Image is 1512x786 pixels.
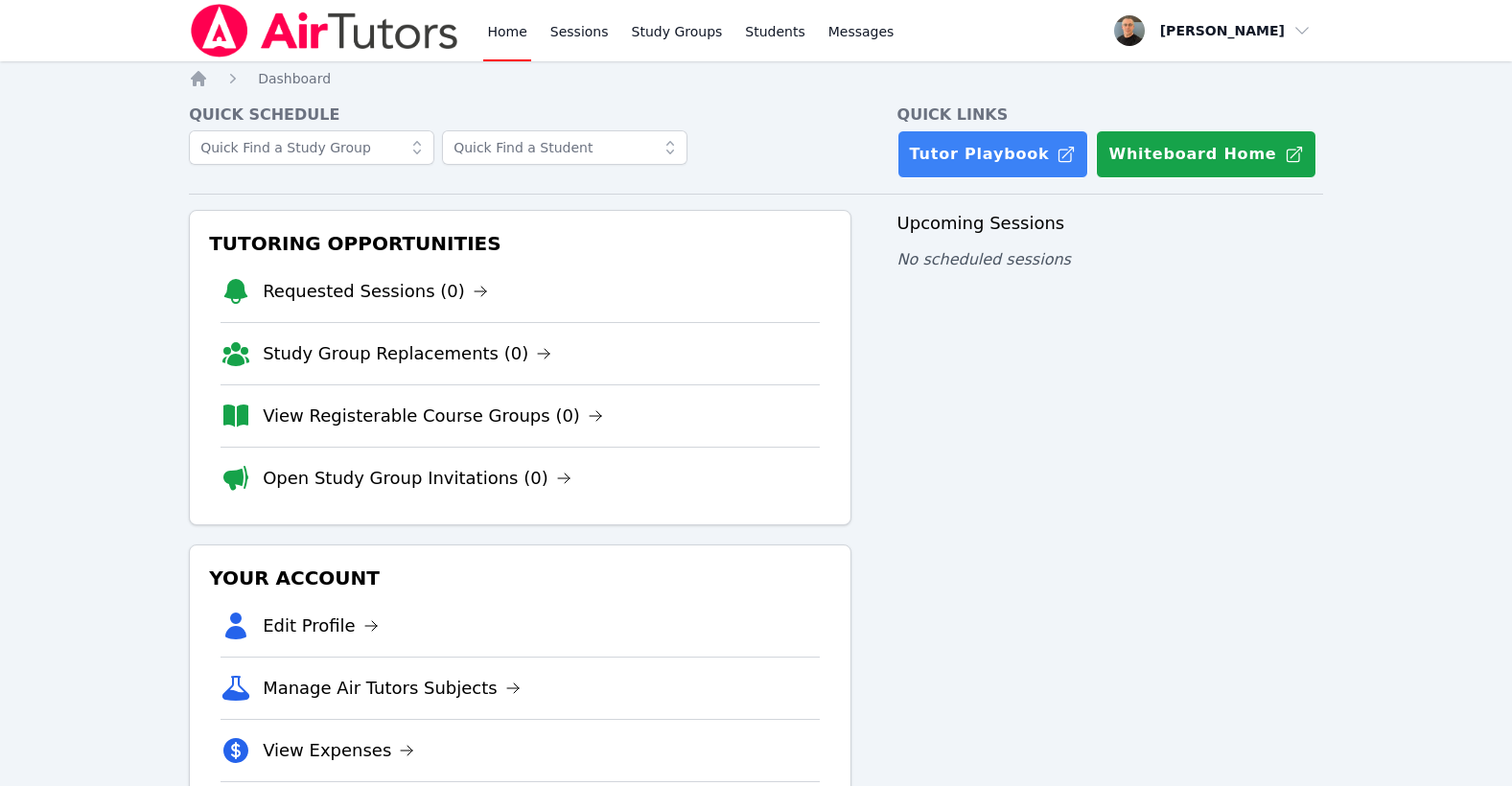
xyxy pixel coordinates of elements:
[189,4,460,58] img: Air Tutors
[258,71,331,86] span: Dashboard
[1096,130,1315,178] button: Whiteboard Home
[897,104,1323,127] h4: Quick Links
[189,69,1323,88] nav: Breadcrumb
[263,278,488,305] a: Requested Sessions (0)
[897,210,1323,237] h3: Upcoming Sessions
[263,340,551,367] a: Study Group Replacements (0)
[828,22,895,41] span: Messages
[263,465,571,492] a: Open Study Group Invitations (0)
[205,561,834,595] h3: Your Account
[897,250,1071,268] span: No scheduled sessions
[189,104,850,127] h4: Quick Schedule
[263,403,603,429] a: View Registerable Course Groups (0)
[263,737,414,764] a: View Expenses
[205,226,834,261] h3: Tutoring Opportunities
[263,613,379,639] a: Edit Profile
[258,69,331,88] a: Dashboard
[189,130,434,165] input: Quick Find a Study Group
[897,130,1089,178] a: Tutor Playbook
[442,130,687,165] input: Quick Find a Student
[263,675,521,702] a: Manage Air Tutors Subjects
